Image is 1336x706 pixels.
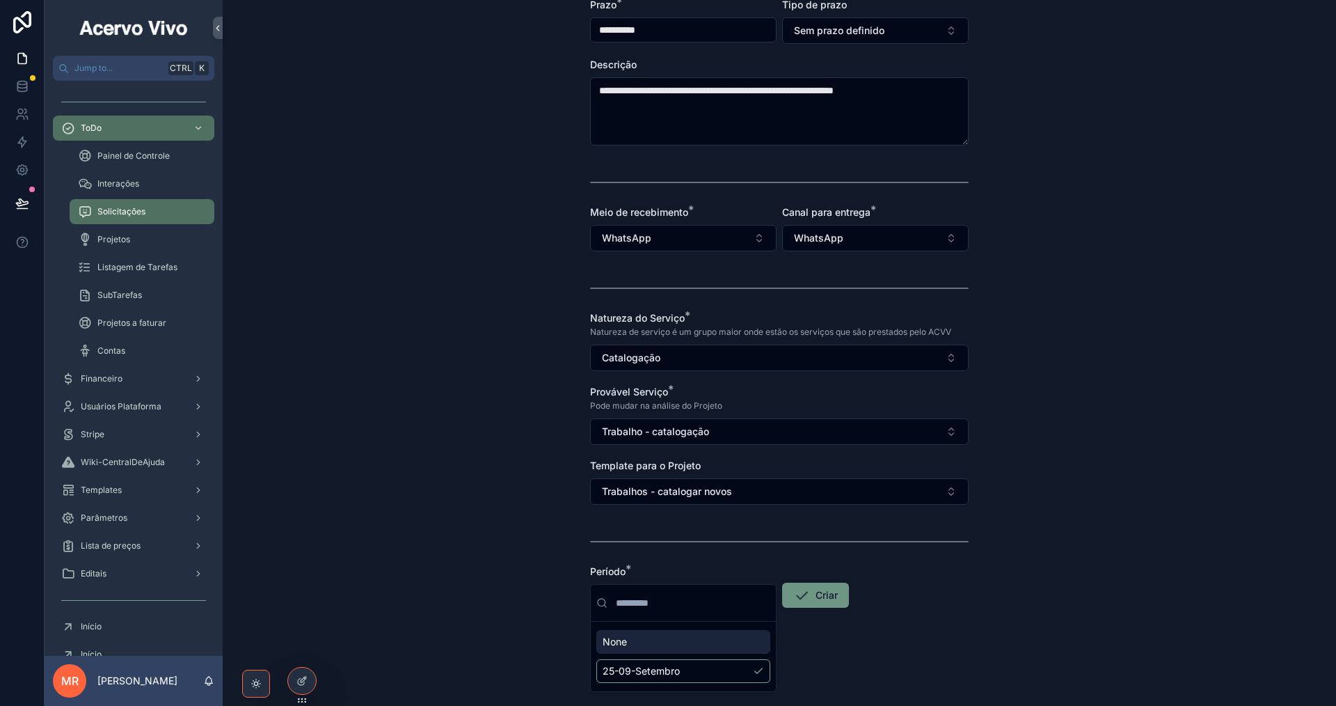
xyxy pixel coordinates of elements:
span: Início [81,621,102,632]
button: Criar [782,583,849,608]
a: Solicitações [70,199,214,224]
span: Listagem de Tarefas [97,262,177,273]
button: Select Button [782,225,969,251]
a: ToDo [53,116,214,141]
a: Stripe [53,422,214,447]
div: Suggestions [591,622,776,691]
span: Período [590,565,626,577]
span: Jump to... [74,63,163,74]
span: Editais [81,568,106,579]
a: Financeiro [53,366,214,391]
span: Lista de preços [81,540,141,551]
span: Pode mudar na análise do Projeto [590,400,722,411]
a: Interações [70,171,214,196]
button: Select Button [590,478,969,505]
a: Templates [53,478,214,503]
span: Solicitações [97,206,145,217]
span: Templates [81,485,122,496]
span: Natureza do Serviço [590,312,685,324]
span: ToDo [81,123,102,134]
a: Usuários Plataforma [53,394,214,419]
img: App logo [77,17,190,39]
button: Select Button [590,418,969,445]
span: MR [61,673,79,689]
span: Sem prazo definido [794,24,884,38]
a: SubTarefas [70,283,214,308]
div: None [596,630,770,654]
span: K [196,63,207,74]
a: Painel de Controle [70,143,214,168]
span: Usuários Plataforma [81,401,161,412]
span: Parâmetros [81,512,127,524]
a: Parâmetros [53,505,214,531]
span: Trabalho - catalogação [602,425,709,439]
a: Lista de preços [53,533,214,558]
p: [PERSON_NAME] [97,674,177,688]
button: Select Button [590,345,969,371]
a: Início [53,642,214,667]
button: Select Button [782,17,969,44]
button: Jump to...CtrlK [53,56,214,81]
span: Stripe [81,429,104,440]
span: Projetos [97,234,130,245]
a: Projetos [70,227,214,252]
span: Início [81,649,102,660]
span: Contas [97,345,125,356]
span: Provável Serviço [590,386,668,398]
span: SubTarefas [97,290,142,301]
span: Catalogação [602,351,660,365]
a: Contas [70,338,214,363]
span: Natureza de serviço é um grupo maior onde estão os serviços que são prestados pelo ACVV [590,327,951,338]
div: scrollable content [45,81,223,656]
span: Wiki-CentralDeAjuda [81,457,165,468]
span: Meio de recebimento [590,206,688,218]
span: Trabalhos - catalogar novos [602,485,732,499]
span: Ctrl [168,61,193,75]
span: Canal para entrega [782,206,870,218]
span: Projetos a faturar [97,317,166,329]
a: Editais [53,561,214,586]
button: Select Button [590,225,777,251]
span: Template para o Projeto [590,460,701,471]
a: Listagem de Tarefas [70,255,214,280]
span: Financeiro [81,373,122,384]
span: WhatsApp [794,231,843,245]
a: Wiki-CentralDeAjuda [53,450,214,475]
a: Início [53,614,214,639]
span: Painel de Controle [97,150,170,162]
span: WhatsApp [602,231,651,245]
span: Descrição [590,58,637,70]
span: Interações [97,178,139,189]
a: Projetos a faturar [70,311,214,336]
span: 25-09-Setembro [603,664,680,678]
